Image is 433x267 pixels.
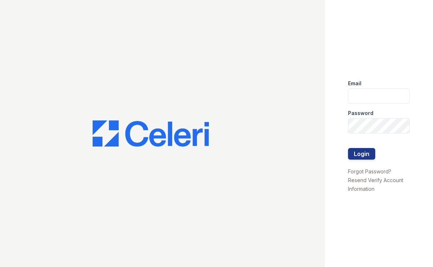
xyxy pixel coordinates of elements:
[348,110,373,117] label: Password
[93,120,209,147] img: CE_Logo_Blue-a8612792a0a2168367f1c8372b55b34899dd931a85d93a1a3d3e32e68fde9ad4.png
[348,168,391,174] a: Forgot Password?
[348,148,375,160] button: Login
[348,80,361,87] label: Email
[348,177,403,192] a: Resend Verify Account Information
